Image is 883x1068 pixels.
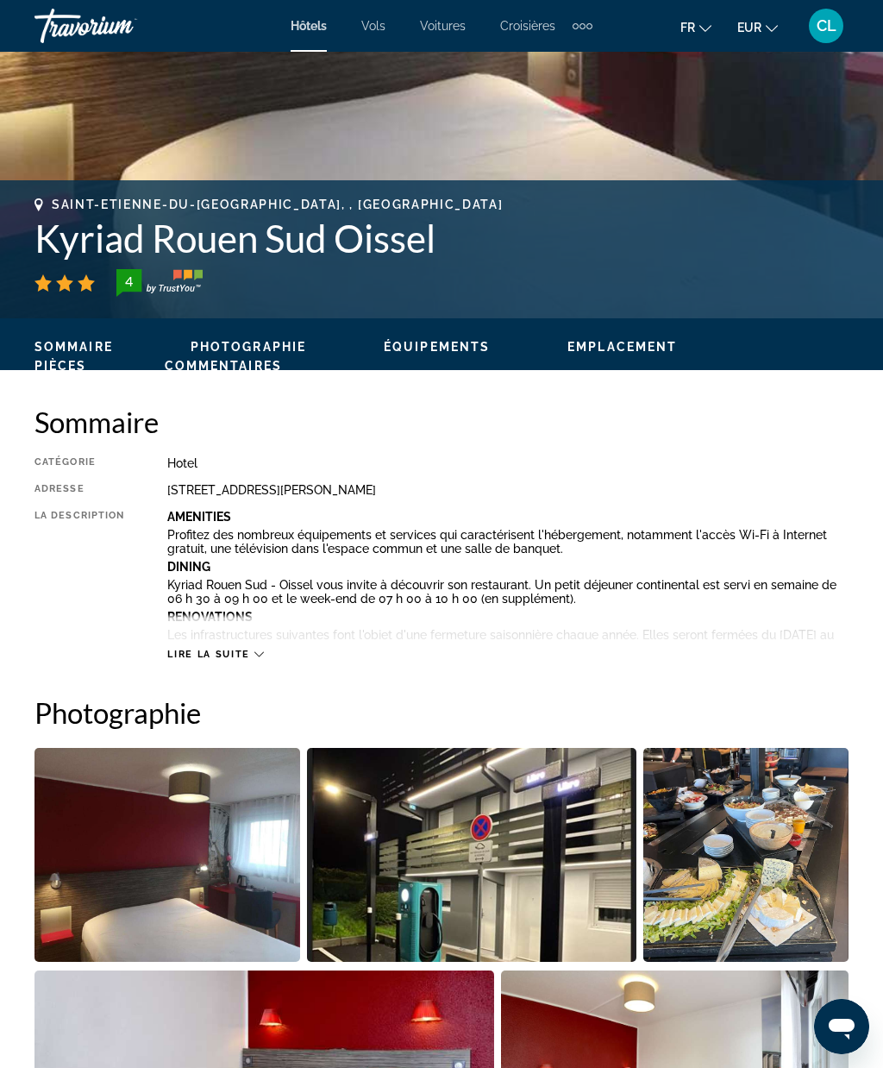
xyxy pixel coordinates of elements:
h1: Kyriad Rouen Sud Oissel [34,216,849,261]
b: Dining [167,560,210,574]
button: Lire la suite [167,648,263,661]
span: fr [680,21,695,35]
span: Photographie [191,340,306,354]
button: Photographie [191,339,306,355]
button: User Menu [804,8,849,44]
iframe: Bouton de lancement de la fenêtre de messagerie [814,999,869,1054]
button: Sommaire [34,339,113,355]
button: Extra navigation items [573,12,592,40]
div: Adresse [34,483,124,497]
button: Open full-screen image slider [34,747,300,963]
button: Emplacement [567,339,677,355]
span: CL [817,17,836,35]
a: Croisières [500,19,555,33]
div: La description [34,510,124,639]
span: Saint-Etienne-Du-[GEOGRAPHIC_DATA], , [GEOGRAPHIC_DATA] [52,198,503,211]
span: Lire la suite [167,649,249,660]
span: Pièces [34,359,87,373]
button: Commentaires [165,358,282,374]
b: Amenities [167,510,231,524]
a: Travorium [34,3,207,48]
p: Kyriad Rouen Sud - Oissel vous invite à découvrir son restaurant. Un petit déjeuner continental e... [167,578,849,606]
a: Hôtels [291,19,327,33]
b: Renovations [167,610,253,624]
span: Sommaire [34,340,113,354]
button: Open full-screen image slider [643,747,849,963]
a: Voitures [420,19,466,33]
div: [STREET_ADDRESS][PERSON_NAME] [167,483,849,497]
a: Vols [361,19,385,33]
h2: Photographie [34,695,849,730]
button: Change currency [737,15,778,40]
span: Équipements [384,340,490,354]
h2: Sommaire [34,405,849,439]
button: Open full-screen image slider [307,747,637,963]
span: Emplacement [567,340,677,354]
span: Commentaires [165,359,282,373]
p: Profitez des nombreux équipements et services qui caractérisent l'hébergement, notamment l'accès ... [167,528,849,556]
button: Pièces [34,358,87,374]
img: TrustYou guest rating badge [116,269,203,297]
button: Équipements [384,339,490,355]
div: Hotel [167,456,849,470]
div: 4 [111,271,146,292]
button: Change language [680,15,711,40]
div: Catégorie [34,456,124,470]
span: EUR [737,21,761,35]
